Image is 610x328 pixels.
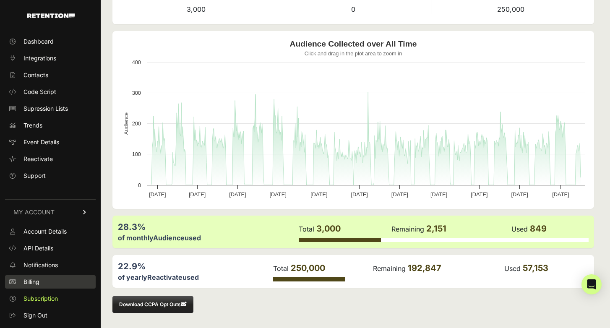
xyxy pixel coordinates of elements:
[112,296,193,313] button: Download CCPA Opt Outs
[511,191,528,198] text: [DATE]
[23,104,68,113] span: Supression Lists
[118,260,272,272] div: 22.9%
[5,85,96,99] a: Code Script
[5,35,96,48] a: Dashboard
[5,52,96,65] a: Integrations
[13,208,55,216] span: MY ACCOUNT
[118,221,298,233] div: 28.3%
[123,112,129,135] text: Audience
[23,71,48,79] span: Contacts
[23,227,67,236] span: Account Details
[504,264,521,273] label: Used
[530,224,547,234] span: 849
[118,233,298,243] div: of monthly used
[5,258,96,272] a: Notifications
[351,191,368,198] text: [DATE]
[471,191,487,198] text: [DATE]
[5,119,96,132] a: Trends
[118,272,272,282] div: of yearly used
[132,151,141,157] text: 100
[23,172,46,180] span: Support
[5,102,96,115] a: Supression Lists
[497,5,524,13] span: 250,000
[147,273,182,281] label: Reactivate
[117,36,589,204] svg: Audience Collected over All Time
[391,191,408,198] text: [DATE]
[5,199,96,225] a: MY ACCOUNT
[5,135,96,149] a: Event Details
[27,13,75,18] img: Retention.com
[5,68,96,82] a: Contacts
[305,50,402,57] text: Click and drag in the plot area to zoom in
[291,263,325,273] span: 250,000
[373,264,406,273] label: Remaining
[351,5,355,13] span: 0
[23,294,58,303] span: Subscription
[523,263,548,273] span: 57,153
[132,59,141,65] text: 400
[138,182,141,188] text: 0
[310,191,327,198] text: [DATE]
[511,225,528,233] label: Used
[153,234,185,242] label: Audience
[23,311,47,320] span: Sign Out
[552,191,569,198] text: [DATE]
[581,274,602,294] div: Open Intercom Messenger
[5,242,96,255] a: API Details
[408,263,441,273] span: 192,847
[426,224,446,234] span: 2,151
[290,39,417,48] text: Audience Collected over All Time
[273,264,289,273] label: Total
[23,138,59,146] span: Event Details
[5,152,96,166] a: Reactivate
[391,225,424,233] label: Remaining
[23,121,42,130] span: Trends
[5,169,96,182] a: Support
[5,275,96,289] a: Billing
[23,155,53,163] span: Reactivate
[189,191,206,198] text: [DATE]
[269,191,286,198] text: [DATE]
[5,309,96,322] a: Sign Out
[316,224,341,234] span: 3,000
[23,88,56,96] span: Code Script
[149,191,166,198] text: [DATE]
[23,37,54,46] span: Dashboard
[5,292,96,305] a: Subscription
[23,54,56,62] span: Integrations
[187,5,206,13] span: 3,000
[132,90,141,96] text: 300
[229,191,246,198] text: [DATE]
[132,120,141,127] text: 200
[23,261,58,269] span: Notifications
[299,225,314,233] label: Total
[23,278,39,286] span: Billing
[5,225,96,238] a: Account Details
[23,244,53,253] span: API Details
[430,191,447,198] text: [DATE]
